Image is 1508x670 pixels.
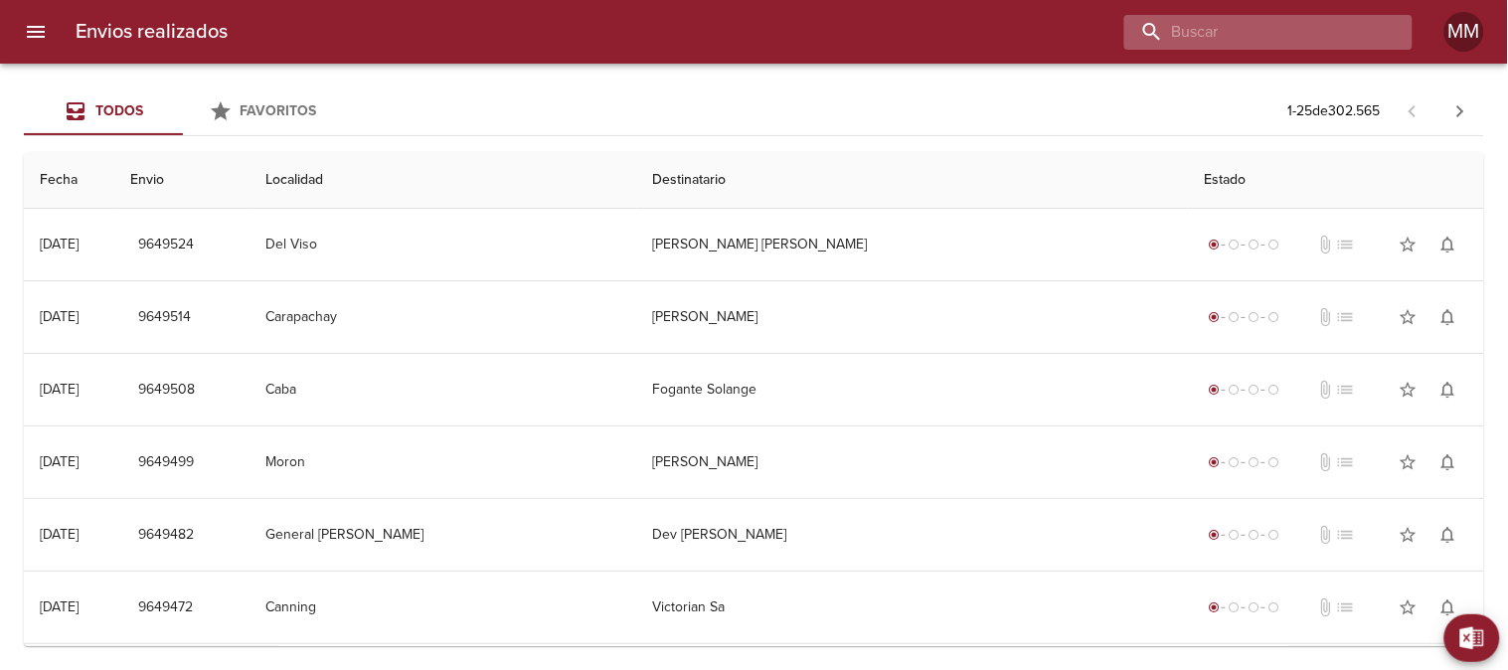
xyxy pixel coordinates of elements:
span: Todos [95,102,143,119]
div: Generado [1204,597,1283,617]
span: radio_button_unchecked [1228,456,1240,468]
span: radio_button_unchecked [1267,239,1279,251]
th: Envio [114,152,250,209]
th: Estado [1188,152,1484,209]
button: Activar notificaciones [1428,370,1468,410]
button: 9649514 [130,299,199,336]
span: radio_button_checked [1208,239,1220,251]
td: Fogante Solange [637,354,1189,425]
input: buscar [1124,15,1379,50]
button: Agregar a favoritos [1389,297,1428,337]
span: star_border [1399,380,1419,400]
button: Activar notificaciones [1428,442,1468,482]
span: radio_button_checked [1208,384,1220,396]
button: 9649508 [130,372,203,409]
td: Canning [250,572,637,643]
td: Victorian Sa [637,572,1189,643]
button: Agregar a favoritos [1389,225,1428,264]
span: star_border [1399,452,1419,472]
span: Pagina anterior [1389,100,1436,120]
span: No tiene pedido asociado [1336,307,1356,327]
span: star_border [1399,235,1419,254]
button: Exportar Excel [1444,614,1500,662]
button: Agregar a favoritos [1389,587,1428,627]
span: 9649514 [138,305,191,330]
div: [DATE] [40,453,79,470]
div: Generado [1204,525,1283,545]
td: Caba [250,354,637,425]
td: Moron [250,426,637,498]
span: No tiene pedido asociado [1336,380,1356,400]
td: Dev [PERSON_NAME] [637,499,1189,571]
span: radio_button_unchecked [1248,529,1259,541]
td: Del Viso [250,209,637,280]
button: menu [12,8,60,56]
span: radio_button_unchecked [1267,384,1279,396]
div: MM [1444,12,1484,52]
span: 9649499 [138,450,194,475]
span: star_border [1399,307,1419,327]
div: [DATE] [40,598,79,615]
td: [PERSON_NAME] [637,426,1189,498]
span: Favoritos [241,102,317,119]
button: Agregar a favoritos [1389,370,1428,410]
button: Activar notificaciones [1428,225,1468,264]
div: [DATE] [40,308,79,325]
span: radio_button_unchecked [1267,529,1279,541]
span: No tiene documentos adjuntos [1316,452,1336,472]
button: Agregar a favoritos [1389,515,1428,555]
span: No tiene pedido asociado [1336,235,1356,254]
button: 9649472 [130,589,201,626]
span: 9649472 [138,595,193,620]
span: radio_button_unchecked [1248,311,1259,323]
span: radio_button_unchecked [1267,456,1279,468]
span: No tiene documentos adjuntos [1316,380,1336,400]
span: No tiene documentos adjuntos [1316,525,1336,545]
th: Destinatario [637,152,1189,209]
span: 9649524 [138,233,194,257]
div: [DATE] [40,236,79,252]
button: Agregar a favoritos [1389,442,1428,482]
span: radio_button_unchecked [1267,601,1279,613]
span: notifications_none [1438,525,1458,545]
span: notifications_none [1438,597,1458,617]
td: [PERSON_NAME] [637,281,1189,353]
div: Generado [1204,380,1283,400]
span: notifications_none [1438,235,1458,254]
span: radio_button_unchecked [1248,601,1259,613]
span: 9649508 [138,378,195,403]
span: notifications_none [1438,307,1458,327]
div: [DATE] [40,381,79,398]
span: radio_button_checked [1208,456,1220,468]
button: 9649524 [130,227,202,263]
span: radio_button_checked [1208,529,1220,541]
span: radio_button_unchecked [1248,456,1259,468]
span: radio_button_unchecked [1248,384,1259,396]
td: [PERSON_NAME] [PERSON_NAME] [637,209,1189,280]
span: radio_button_unchecked [1228,311,1240,323]
button: 9649482 [130,517,202,554]
span: 9649482 [138,523,194,548]
button: Activar notificaciones [1428,587,1468,627]
h6: Envios realizados [76,16,228,48]
div: Abrir información de usuario [1444,12,1484,52]
span: radio_button_checked [1208,601,1220,613]
span: notifications_none [1438,452,1458,472]
span: No tiene pedido asociado [1336,597,1356,617]
span: radio_button_unchecked [1228,239,1240,251]
div: Generado [1204,235,1283,254]
span: No tiene documentos adjuntos [1316,597,1336,617]
button: 9649499 [130,444,202,481]
button: Activar notificaciones [1428,515,1468,555]
div: Tabs Envios [24,87,342,135]
span: radio_button_unchecked [1267,311,1279,323]
span: radio_button_checked [1208,311,1220,323]
th: Fecha [24,152,114,209]
span: star_border [1399,597,1419,617]
span: No tiene pedido asociado [1336,525,1356,545]
button: Activar notificaciones [1428,297,1468,337]
span: No tiene pedido asociado [1336,452,1356,472]
div: [DATE] [40,526,79,543]
div: Generado [1204,307,1283,327]
span: radio_button_unchecked [1228,384,1240,396]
